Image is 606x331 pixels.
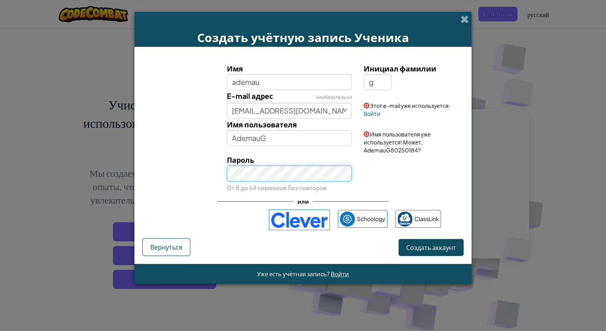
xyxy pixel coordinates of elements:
[340,212,355,227] img: schoology.png
[161,211,265,229] iframe: Кнопка "Войти с аккаунтом Google"
[227,184,327,191] small: От 8 до 64 символов без повторов
[370,102,450,109] span: Этот e-mail уже используется:
[357,213,385,225] span: Schoology
[364,64,436,73] span: Инициал фамилии
[397,212,412,227] img: classlink-logo-small.png
[150,243,182,251] span: Вернуться
[227,120,297,129] span: Имя пользователя
[142,238,190,256] button: Вернуться
[414,213,439,225] span: ClassLink
[227,91,273,100] span: E-mail адрес
[257,270,331,277] span: Уже есть учётная запись?
[227,155,254,164] span: Пароль
[364,110,380,117] a: Войти
[399,239,464,256] button: Создать аккаунт
[269,210,330,230] img: clever-logo-blue.png
[197,29,409,46] span: Создать учётную запись Ученика
[406,243,456,252] span: Создать аккаунт
[316,94,352,100] span: необязательно
[364,131,431,154] span: Имя пользователя уже используется! Может, AdemauG80250184?
[227,64,243,73] span: Имя
[331,270,349,277] a: Войти
[293,196,313,207] span: или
